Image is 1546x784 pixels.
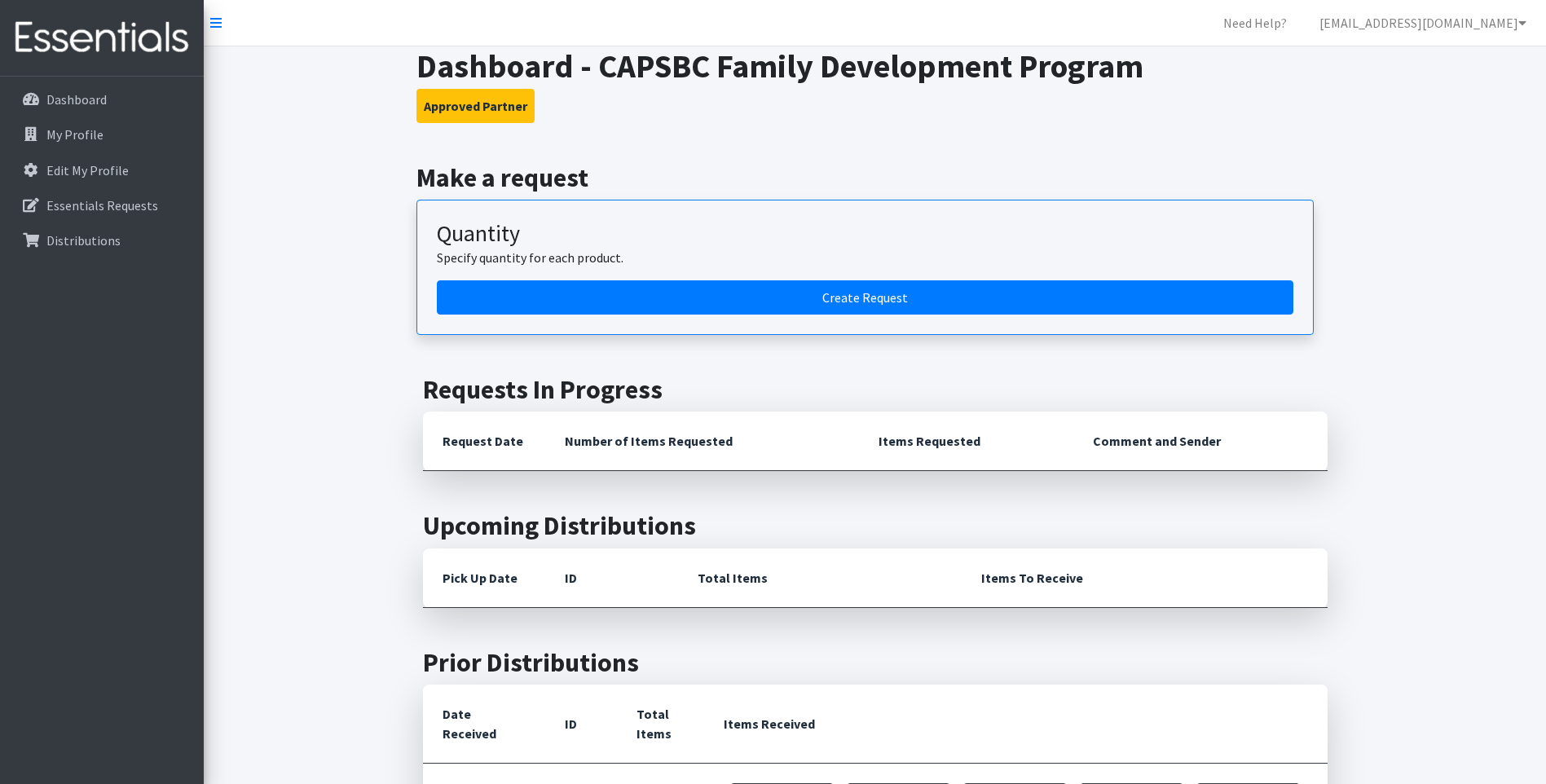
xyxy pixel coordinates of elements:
[1210,7,1300,39] a: Need Help?
[7,118,197,151] a: My Profile
[423,412,545,471] th: Request Date
[678,548,962,608] th: Total Items
[617,685,704,764] th: Total Items
[423,510,1328,541] h2: Upcoming Distributions
[7,83,197,116] a: Dashboard
[545,685,617,764] th: ID
[7,154,197,187] a: Edit My Profile
[437,280,1293,315] a: Create a request by quantity
[1073,412,1327,471] th: Comment and Sender
[7,11,197,65] img: HumanEssentials
[545,548,678,608] th: ID
[416,89,535,123] button: Approved Partner
[423,685,545,764] th: Date Received
[416,162,1333,193] h2: Make a request
[46,91,107,108] p: Dashboard
[423,647,1328,678] h2: Prior Distributions
[7,224,197,257] a: Distributions
[545,412,860,471] th: Number of Items Requested
[416,46,1333,86] h1: Dashboard - CAPSBC Family Development Program
[46,232,121,249] p: Distributions
[7,189,197,222] a: Essentials Requests
[423,548,545,608] th: Pick Up Date
[46,126,104,143] p: My Profile
[437,220,1293,248] h3: Quantity
[859,412,1073,471] th: Items Requested
[704,685,1328,764] th: Items Received
[437,248,1293,267] p: Specify quantity for each product.
[1306,7,1539,39] a: [EMAIL_ADDRESS][DOMAIN_NAME]
[46,197,158,214] p: Essentials Requests
[46,162,129,178] p: Edit My Profile
[962,548,1328,608] th: Items To Receive
[423,374,1328,405] h2: Requests In Progress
